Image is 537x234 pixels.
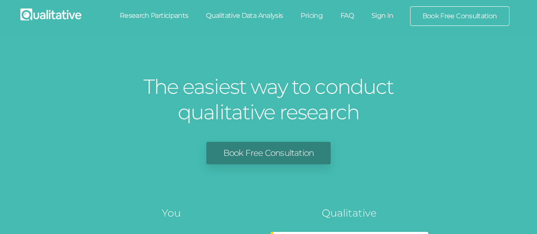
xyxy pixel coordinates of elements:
[410,7,509,25] a: Book Free Consultation
[363,6,402,25] a: Sign In
[332,6,363,25] a: FAQ
[197,6,292,25] a: Qualitative Data Analysis
[162,207,181,219] tspan: You
[292,6,332,25] a: Pricing
[111,6,197,25] a: Research Participants
[322,207,377,219] tspan: Qualitative
[20,8,82,20] img: Qualitative
[206,142,331,164] a: Book Free Consultation
[141,74,396,125] h1: The easiest way to conduct qualitative research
